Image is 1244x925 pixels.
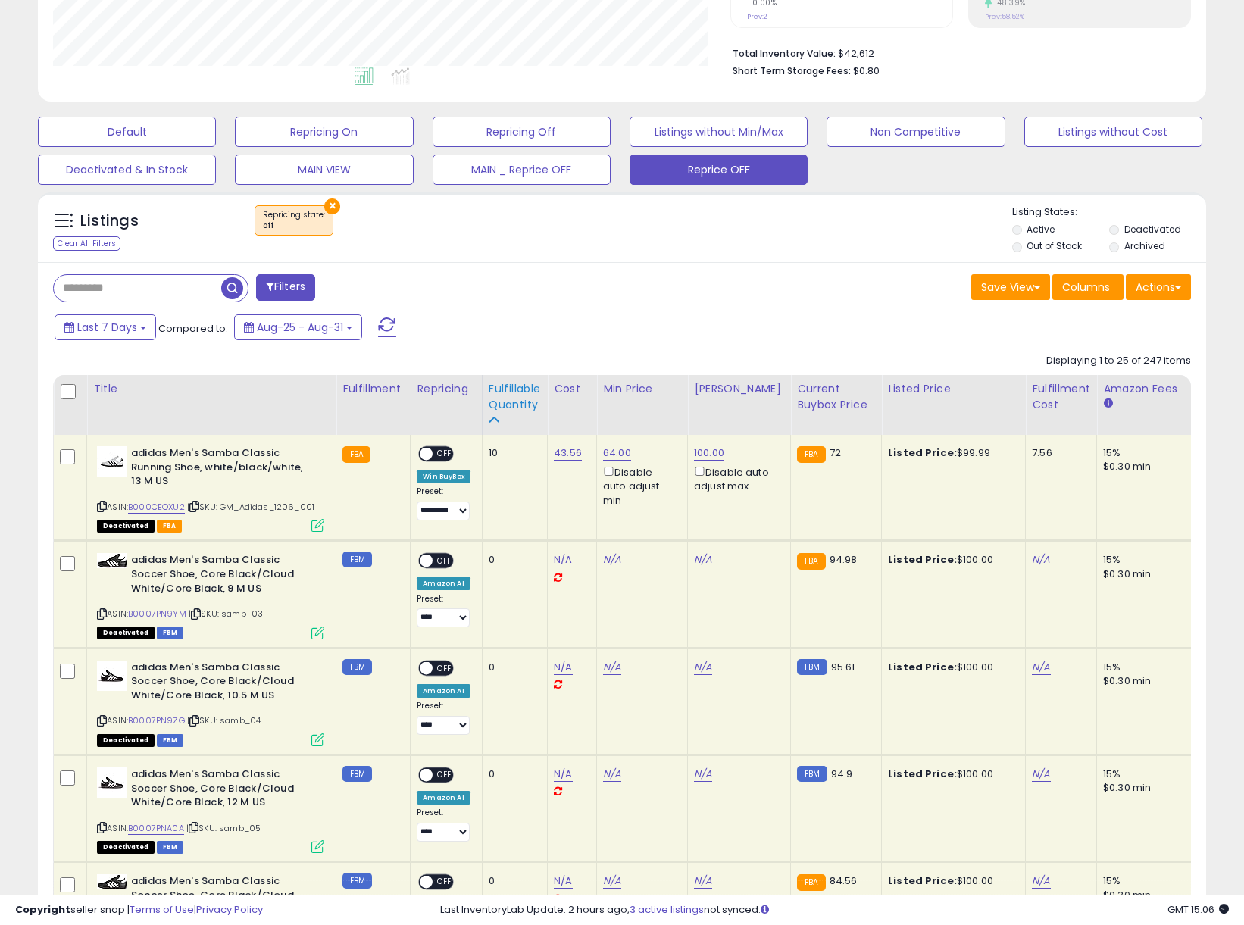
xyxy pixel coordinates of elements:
div: seller snap | | [15,903,263,917]
a: Terms of Use [130,902,194,917]
b: Listed Price: [888,873,957,888]
a: N/A [603,873,621,889]
div: Title [93,381,330,397]
button: Default [38,117,216,147]
small: FBM [342,552,372,567]
a: N/A [694,873,712,889]
a: B000CEOXU2 [128,501,185,514]
small: FBA [797,553,825,570]
span: FBM [157,627,184,639]
small: Amazon Fees. [1103,397,1112,411]
b: adidas Men's Samba Classic Running Shoe, white/black/white, 13 M US [131,446,315,492]
div: ASIN: [97,661,324,745]
a: N/A [694,660,712,675]
h5: Listings [80,211,139,232]
span: All listings that are unavailable for purchase on Amazon for any reason other than out-of-stock [97,841,155,854]
span: | SKU: samb_03 [189,608,263,620]
div: Last InventoryLab Update: 2 hours ago, not synced. [440,903,1229,917]
button: MAIN VIEW [235,155,413,185]
div: $100.00 [888,874,1014,888]
div: Min Price [603,381,681,397]
div: $0.30 min [1103,674,1229,688]
div: ASIN: [97,553,324,637]
span: FBA [157,520,183,533]
a: N/A [603,660,621,675]
button: Actions [1126,274,1191,300]
div: off [263,220,325,231]
div: 15% [1103,446,1229,460]
label: Deactivated [1124,223,1181,236]
div: $0.30 min [1103,567,1229,581]
a: 43.56 [554,445,582,461]
b: Listed Price: [888,552,957,567]
a: N/A [554,873,572,889]
div: 0 [489,874,536,888]
img: 31jwytXMrBL._SL40_.jpg [97,661,127,691]
div: $100.00 [888,553,1014,567]
div: Amazon AI [417,684,470,698]
b: adidas Men's Samba Classic Soccer Shoe, Core Black/Cloud White/Core Black, 10.5 M US [131,661,315,707]
div: Win BuyBox [417,470,470,483]
label: Archived [1124,239,1165,252]
button: Columns [1052,274,1124,300]
a: N/A [554,767,572,782]
div: 0 [489,661,536,674]
small: Prev: 58.52% [985,12,1024,21]
span: OFF [433,769,458,782]
div: 15% [1103,767,1229,781]
p: Listing States: [1012,205,1206,220]
small: FBM [797,659,827,675]
small: FBM [342,873,372,889]
button: Listings without Cost [1024,117,1202,147]
button: Filters [256,274,315,301]
div: 0 [489,767,536,781]
label: Out of Stock [1027,239,1082,252]
b: adidas Men's Samba Classic Soccer Shoe, Core Black/Cloud White/Core Black, 14 M US [131,874,315,920]
div: Cost [554,381,590,397]
span: OFF [433,448,458,461]
b: Listed Price: [888,660,957,674]
span: 72 [830,445,841,460]
a: N/A [554,552,572,567]
label: Active [1027,223,1055,236]
span: | SKU: samb_04 [187,714,261,727]
button: Listings without Min/Max [630,117,808,147]
span: $0.80 [853,64,880,78]
a: N/A [554,660,572,675]
span: 94.98 [830,552,858,567]
span: OFF [433,555,458,567]
li: $42,612 [733,43,1180,61]
img: 21gHwAJ7ciL._SL40_.jpg [97,446,127,477]
div: 7.56 [1032,446,1085,460]
button: Deactivated & In Stock [38,155,216,185]
span: All listings that are unavailable for purchase on Amazon for any reason other than out-of-stock [97,734,155,747]
div: $100.00 [888,767,1014,781]
div: Disable auto adjust max [694,464,779,493]
div: Preset: [417,594,470,628]
div: Listed Price [888,381,1019,397]
b: adidas Men's Samba Classic Soccer Shoe, Core Black/Cloud White/Core Black, 12 M US [131,767,315,814]
strong: Copyright [15,902,70,917]
button: Repricing On [235,117,413,147]
small: FBM [342,766,372,782]
div: $100.00 [888,661,1014,674]
a: 64.00 [603,445,631,461]
b: Listed Price: [888,767,957,781]
b: Total Inventory Value: [733,47,836,60]
div: Repricing [417,381,476,397]
div: $99.99 [888,446,1014,460]
button: Repricing Off [433,117,611,147]
div: Displaying 1 to 25 of 247 items [1046,354,1191,368]
small: FBA [797,446,825,463]
div: Amazon Fees [1103,381,1234,397]
button: Aug-25 - Aug-31 [234,314,362,340]
div: Preset: [417,701,470,735]
span: Repricing state : [263,209,325,232]
a: N/A [1032,873,1050,889]
div: $0.30 min [1103,460,1229,473]
div: Preset: [417,486,470,520]
span: 94.9 [831,767,853,781]
button: Save View [971,274,1050,300]
a: Privacy Policy [196,902,263,917]
div: ASIN: [97,767,324,852]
